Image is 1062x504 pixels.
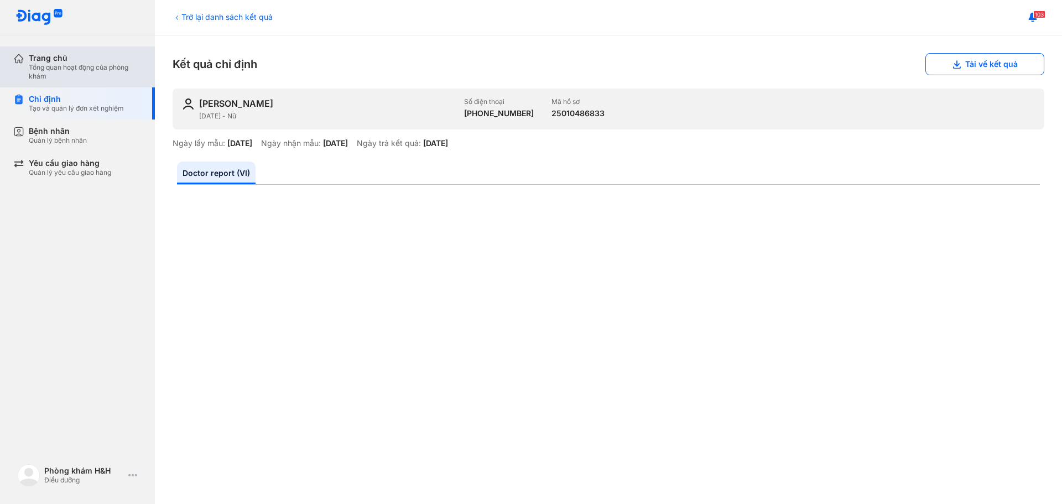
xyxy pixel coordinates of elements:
div: [DATE] [423,138,448,148]
div: Trở lại danh sách kết quả [173,11,273,23]
div: [DATE] - Nữ [199,112,455,121]
div: [DATE] [323,138,348,148]
div: Chỉ định [29,94,124,104]
div: Ngày lấy mẫu: [173,138,225,148]
div: Tạo và quản lý đơn xét nghiệm [29,104,124,113]
div: Điều dưỡng [44,476,124,485]
div: [PERSON_NAME] [199,97,273,110]
div: Mã hồ sơ [551,97,605,106]
div: Quản lý bệnh nhân [29,136,87,145]
div: [DATE] [227,138,252,148]
div: Yêu cầu giao hàng [29,158,111,168]
div: Ngày trả kết quả: [357,138,421,148]
div: 25010486833 [551,108,605,118]
img: logo [18,464,40,486]
div: Ngày nhận mẫu: [261,138,321,148]
div: Phòng khám H&H [44,466,124,476]
div: Bệnh nhân [29,126,87,136]
div: Số điện thoại [464,97,534,106]
div: Quản lý yêu cầu giao hàng [29,168,111,177]
div: [PHONE_NUMBER] [464,108,534,118]
a: Doctor report (VI) [177,162,256,184]
div: Kết quả chỉ định [173,53,1044,75]
img: logo [15,9,63,26]
img: user-icon [181,97,195,111]
span: 103 [1033,11,1045,18]
div: Tổng quan hoạt động của phòng khám [29,63,142,81]
div: Trang chủ [29,53,142,63]
button: Tải về kết quả [925,53,1044,75]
